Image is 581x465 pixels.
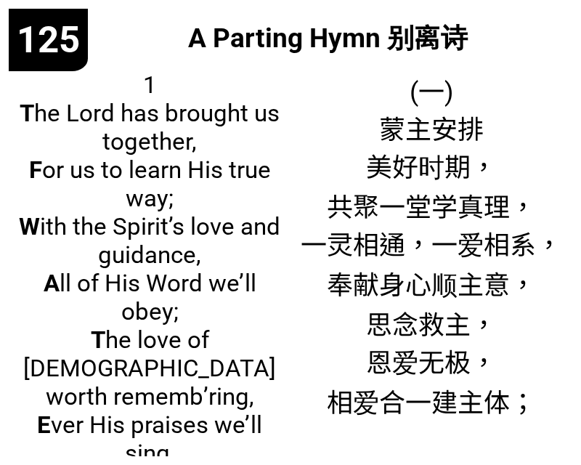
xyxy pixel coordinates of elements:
[17,18,80,61] span: 125
[301,70,562,421] span: (一) 蒙主安排 美好时期， 共聚一堂学真理， 一灵相通，一爱相系， 奉献身心顺主意， 思念救主， 恩爱无极， 相爱合一建主体；
[44,269,60,297] b: A
[188,16,468,57] span: A Parting Hymn 别离诗
[91,325,105,354] b: T
[19,212,40,240] b: W
[29,155,42,184] b: F
[20,99,34,127] b: T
